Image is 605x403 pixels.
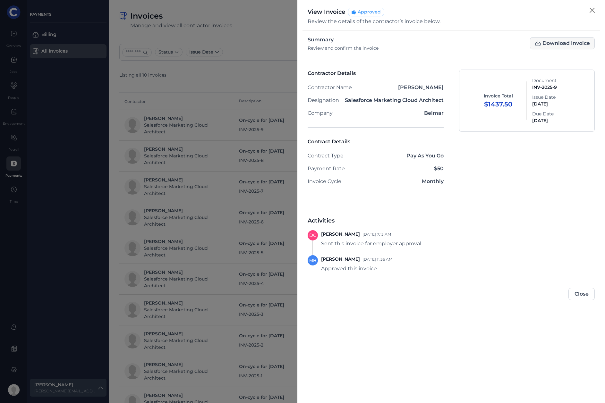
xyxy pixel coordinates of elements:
[345,97,444,104] div: Salesforce Marketing Cloud Architect
[321,265,595,273] div: Approved this invoice
[587,5,597,15] button: Close
[308,109,333,117] div: Company
[484,99,512,109] div: $1437.50
[532,77,578,84] div: Document
[308,216,595,225] div: Activities
[398,84,444,91] div: [PERSON_NAME]
[308,18,440,25] div: Review the details of the contractor’s invoice below.
[434,165,444,172] div: $50
[309,258,316,263] span: MH
[308,97,339,104] div: Designation
[308,255,318,265] div: Matt Hui
[308,138,444,146] div: Contract Details
[532,111,578,117] div: Due Date
[309,232,316,238] span: DC
[532,101,578,107] div: [DATE]
[308,70,444,77] div: Contractor Details
[484,93,513,99] div: Invoice Total
[321,256,360,262] span: [PERSON_NAME]
[308,152,344,160] div: Contract Type
[532,94,578,101] div: Issue Date
[308,230,318,240] div: Douglas Carvalho
[308,178,341,185] div: Invoice Cycle
[532,84,578,91] div: INV-2025-9
[321,240,595,248] div: Sent this invoice for employer approval
[568,288,595,300] button: Close
[535,40,590,46] span: Download Invoice
[532,117,578,124] div: [DATE]
[308,165,345,172] div: Payment Rate
[362,257,392,262] span: [DATE] 11:36 AM
[424,109,444,117] div: Belmar
[348,8,384,16] span: Approved
[406,152,444,160] div: Pay As You Go
[422,178,444,185] div: Monthly
[362,232,391,237] span: [DATE] 7:13 AM
[308,45,379,52] div: Review and confirm the invoice
[321,231,360,237] span: [PERSON_NAME]
[308,8,440,16] div: View Invoice
[530,37,595,49] button: Download Invoice
[308,84,352,91] div: Contractor Name
[308,36,379,44] div: Summary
